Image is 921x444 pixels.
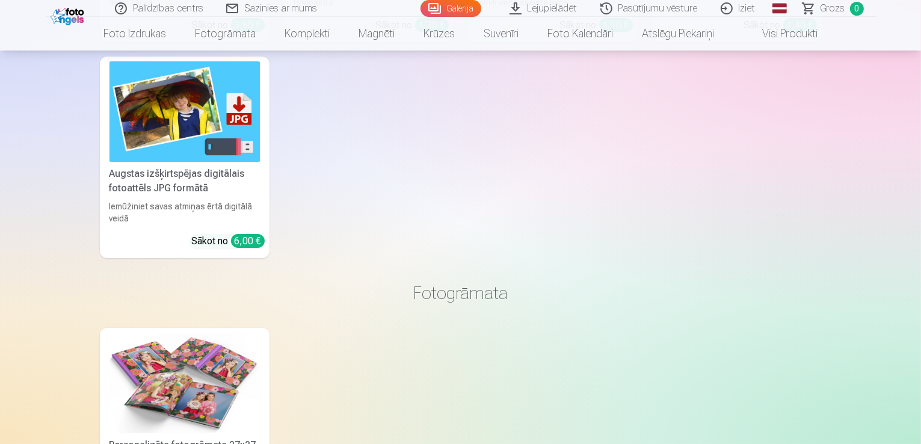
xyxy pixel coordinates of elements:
[533,17,627,51] a: Foto kalendāri
[89,17,180,51] a: Foto izdrukas
[192,234,265,248] div: Sākot no
[109,333,260,433] img: Personalizēta fotogrāmata 27x27 cm
[109,282,812,304] h3: Fotogrāmata
[850,2,864,16] span: 0
[728,17,832,51] a: Visi produkti
[409,17,469,51] a: Krūzes
[180,17,270,51] a: Fotogrāmata
[100,57,270,258] a: Augstas izšķirtspējas digitālais fotoattēls JPG formātāAugstas izšķirtspējas digitālais fotoattēl...
[105,167,265,196] div: Augstas izšķirtspējas digitālais fotoattēls JPG formātā
[270,17,344,51] a: Komplekti
[344,17,409,51] a: Magnēti
[469,17,533,51] a: Suvenīri
[627,17,728,51] a: Atslēgu piekariņi
[821,1,845,16] span: Grozs
[109,61,260,162] img: Augstas izšķirtspējas digitālais fotoattēls JPG formātā
[51,5,87,25] img: /fa1
[105,200,265,224] div: Iemūžiniet savas atmiņas ērtā digitālā veidā
[231,234,265,248] div: 6,00 €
